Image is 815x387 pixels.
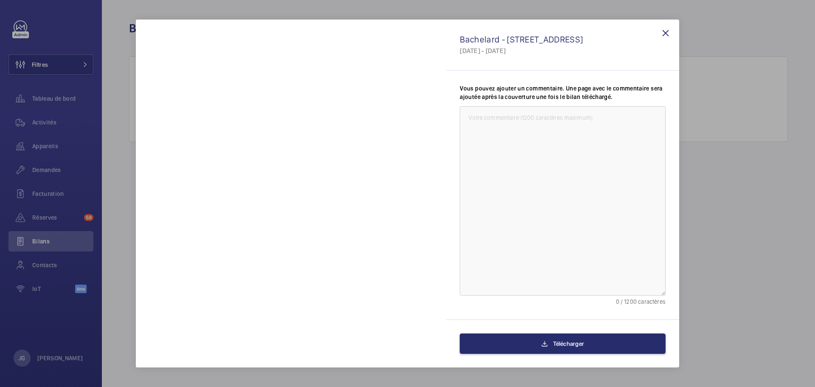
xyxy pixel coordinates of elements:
div: [DATE] - [DATE] [460,46,666,55]
button: Télécharger [460,333,666,354]
span: Télécharger [553,340,584,347]
div: 0 / 1200 caractères [460,297,666,306]
label: Vous pouvez ajouter un commentaire. Une page avec le commentaire sera ajoutée après la couverture... [460,84,666,101]
div: Bachelard - [STREET_ADDRESS] [460,34,666,45]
